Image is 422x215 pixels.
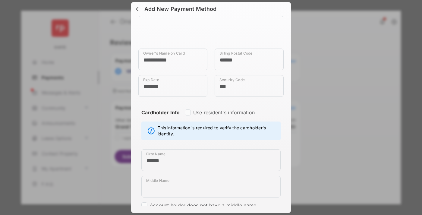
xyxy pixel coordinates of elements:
label: Account holder does not have a middle name [150,202,256,208]
iframe: Credit card field [138,22,284,49]
span: This information is required to verify the cardholder's identity. [158,125,277,137]
label: Use resident's information [193,109,255,115]
strong: Cardholder Info [141,109,180,126]
div: Add New Payment Method [144,6,216,12]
